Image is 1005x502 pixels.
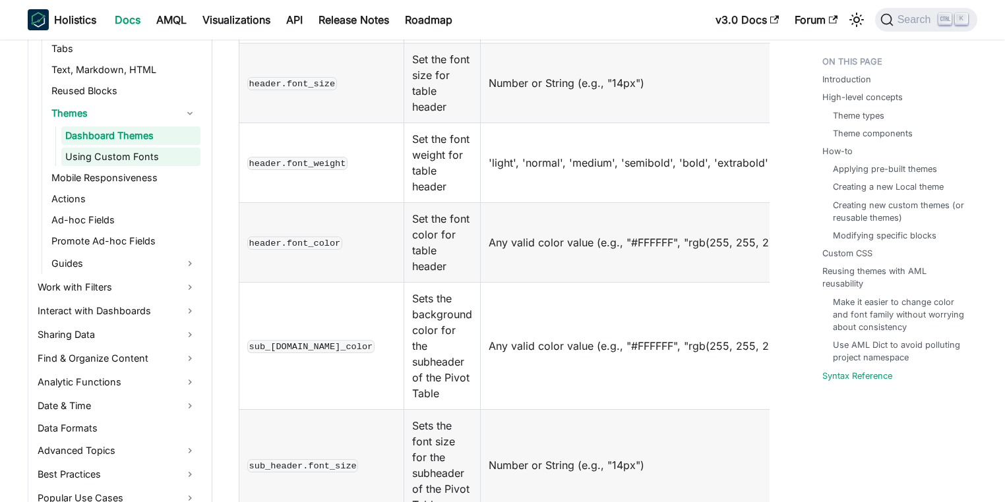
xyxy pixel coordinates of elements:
a: Make it easier to change color and font family without worrying about consistency [833,296,964,334]
a: Use AML Dict to avoid polluting project namespace [833,339,964,364]
a: v3.0 Docs [708,9,787,30]
a: Applying pre-built themes [833,163,937,175]
button: Switch between dark and light mode (currently light mode) [846,9,867,30]
code: sub_header.font_size [247,459,358,472]
a: Guides [47,253,200,274]
b: Holistics [54,12,96,28]
a: Creating a new Local theme [833,181,944,193]
a: API [278,9,311,30]
a: Using Custom Fonts [61,148,200,166]
a: Text, Markdown, HTML [47,61,200,79]
td: Number or String (e.g., "14px") [481,43,915,123]
img: Holistics [28,9,49,30]
a: Custom CSS [822,247,872,260]
a: Actions [47,190,200,208]
code: sub_[DOMAIN_NAME]_color [247,340,375,353]
code: header.font_weight [247,157,348,170]
a: Ad-hoc Fields [47,211,200,229]
a: High-level concepts [822,91,903,103]
span: Search [894,14,939,26]
a: Roadmap [397,9,460,30]
a: Themes [47,103,200,124]
a: Forum [787,9,845,30]
a: Theme types [833,109,884,122]
a: Sharing Data [34,324,200,345]
a: Analytic Functions [34,372,200,393]
a: Modifying specific blocks [833,229,936,242]
code: header.font_color [247,237,342,250]
td: 'light', 'normal', 'medium', 'semibold', 'bold', 'extrabold' [481,123,915,203]
a: Reusing themes with AML reusability [822,265,969,290]
a: Theme components [833,127,913,140]
td: Sets the background color for the subheader of the Pivot Table [404,283,481,410]
td: Set the font size for table header [404,43,481,123]
a: Docs [107,9,148,30]
td: Any valid color value (e.g., "#FFFFFF", "rgb(255, 255, 255)") [481,203,915,283]
a: Tabs [47,40,200,58]
a: Best Practices [34,464,200,485]
a: Reused Blocks [47,82,200,100]
kbd: K [955,13,968,25]
code: header.font_size [247,77,337,90]
a: Advanced Topics [34,440,200,461]
a: Data Formats [34,419,200,437]
a: Dashboard Themes [61,126,200,145]
a: Find & Organize Content [34,348,200,369]
a: Introduction [822,73,871,86]
a: Date & Time [34,395,200,416]
a: AMQL [148,9,195,30]
td: Any valid color value (e.g., "#FFFFFF", "rgb(255, 255, 255)") [481,283,915,410]
a: Creating new custom themes (or reusable themes) [833,199,964,224]
a: Syntax Reference [822,370,892,382]
a: Release Notes [311,9,397,30]
a: Promote Ad-hoc Fields [47,232,200,250]
a: Interact with Dashboards [34,300,200,321]
a: Work with Filters [34,277,200,298]
button: Search (Ctrl+K) [875,8,977,32]
a: Mobile Responsiveness [47,169,200,187]
nav: Docs sidebar [15,40,212,502]
a: Visualizations [195,9,278,30]
td: Set the font color for table header [404,203,481,283]
a: How-to [822,145,853,157]
td: Set the font weight for table header [404,123,481,203]
a: HolisticsHolistics [28,9,96,30]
